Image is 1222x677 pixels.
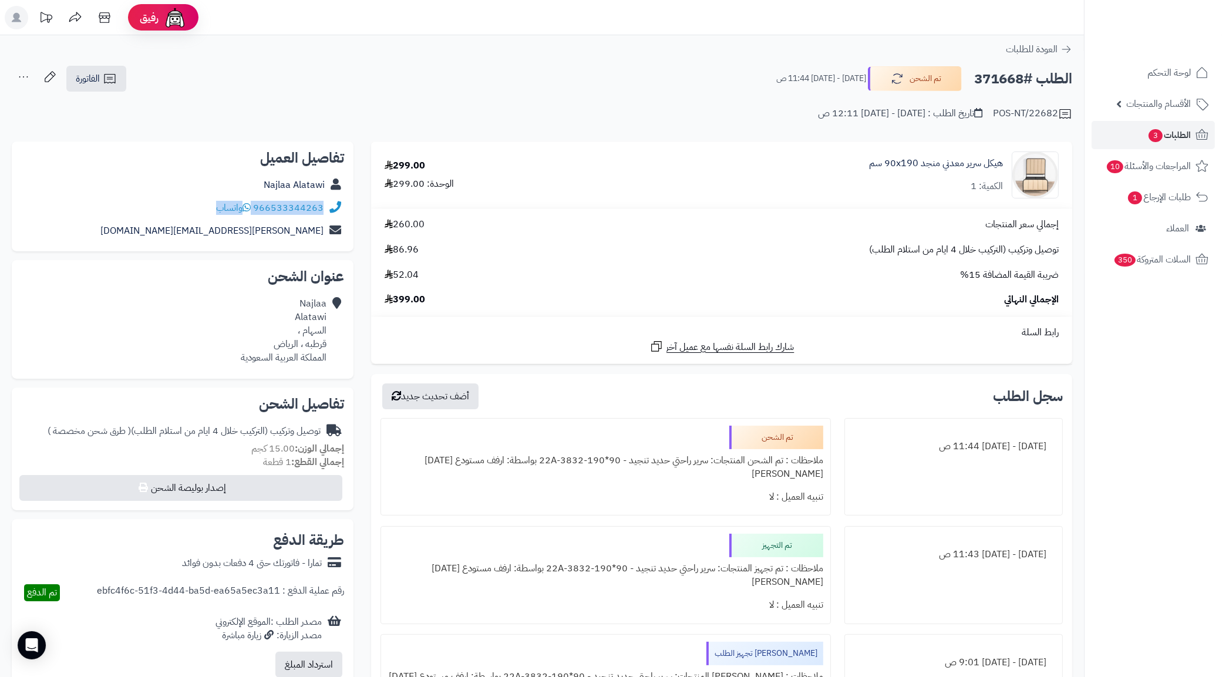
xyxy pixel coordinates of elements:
[868,66,962,91] button: تم الشحن
[1106,160,1124,174] span: 10
[216,615,322,642] div: مصدر الطلب :الموقع الإلكتروني
[1012,151,1058,198] img: 1744121725-1-90x90.jpg
[376,326,1068,339] div: رابط السلة
[216,201,251,215] a: واتساب
[48,425,321,438] div: توصيل وتركيب (التركيب خلال 4 ايام من استلام الطلب)
[385,159,425,173] div: 299.00
[1147,127,1191,143] span: الطلبات
[1147,65,1191,81] span: لوحة التحكم
[974,67,1072,91] h2: الطلب #371668
[295,442,344,456] strong: إجمالي الوزن:
[21,151,344,165] h2: تفاصيل العميل
[1006,42,1072,56] a: العودة للطلبات
[729,534,823,557] div: تم التجهيز
[1092,59,1215,87] a: لوحة التحكم
[253,201,324,215] a: 966533344263
[985,218,1059,231] span: إجمالي سعر المنتجات
[31,6,60,32] a: تحديثات المنصة
[163,6,187,29] img: ai-face.png
[216,629,322,642] div: مصدر الزيارة: زيارة مباشرة
[385,177,454,191] div: الوحدة: 299.00
[385,243,419,257] span: 86.96
[388,449,823,486] div: ملاحظات : تم الشحن المنتجات: سرير راحتي حديد تنجيد - 90*190-3832-22A بواسطة: ارفف مستودع [DATE][P...
[251,442,344,456] small: 15.00 كجم
[48,424,131,438] span: ( طرق شحن مخصصة )
[852,651,1055,674] div: [DATE] - [DATE] 9:01 ص
[869,243,1059,257] span: توصيل وتركيب (التركيب خلال 4 ايام من استلام الطلب)
[264,178,325,192] a: Najlaa Alatawi
[1092,152,1215,180] a: المراجعات والأسئلة10
[649,339,795,354] a: شارك رابط السلة نفسها مع عميل آخر
[1092,245,1215,274] a: السلات المتروكة350
[21,397,344,411] h2: تفاصيل الشحن
[21,270,344,284] h2: عنوان الشحن
[818,107,982,120] div: تاريخ الطلب : [DATE] - [DATE] 12:11 ص
[1092,214,1215,242] a: العملاء
[273,533,344,547] h2: طريقة الدفع
[263,455,344,469] small: 1 قطعة
[388,594,823,617] div: تنبيه العميل : لا
[1166,220,1189,237] span: العملاء
[1148,129,1163,143] span: 3
[993,389,1063,403] h3: سجل الطلب
[1126,96,1191,112] span: الأقسام والمنتجات
[993,107,1072,121] div: POS-NT/22682
[388,486,823,508] div: تنبيه العميل : لا
[1127,191,1143,205] span: 1
[385,293,425,306] span: 399.00
[1113,251,1191,268] span: السلات المتروكة
[960,268,1059,282] span: ضريبة القيمة المضافة 15%
[18,631,46,659] div: Open Intercom Messenger
[852,435,1055,458] div: [DATE] - [DATE] 11:44 ص
[385,218,425,231] span: 260.00
[706,642,823,665] div: [PERSON_NAME] تجهيز الطلب
[76,72,100,86] span: الفاتورة
[666,341,795,354] span: شارك رابط السلة نفسها مع عميل آخر
[100,224,324,238] a: [PERSON_NAME][EMAIL_ADDRESS][DOMAIN_NAME]
[382,383,479,409] button: أضف تحديث جديد
[1142,19,1211,43] img: logo-2.png
[140,11,159,25] span: رفيق
[1127,189,1191,206] span: طلبات الإرجاع
[869,157,1003,170] a: هيكل سرير معدني منجد 90x190 سم
[1092,121,1215,149] a: الطلبات3
[776,73,866,85] small: [DATE] - [DATE] 11:44 ص
[971,180,1003,193] div: الكمية: 1
[1006,42,1058,56] span: العودة للطلبات
[385,268,419,282] span: 52.04
[852,543,1055,566] div: [DATE] - [DATE] 11:43 ص
[291,455,344,469] strong: إجمالي القطع:
[97,584,344,601] div: رقم عملية الدفع : ebfc4f6c-51f3-4d44-ba5d-ea65a5ec3a11
[1114,253,1137,267] span: 350
[729,426,823,449] div: تم الشحن
[241,297,326,364] div: Najlaa Alatawi السهام ، قرطبه ، الرياض المملكة العربية السعودية
[1106,158,1191,174] span: المراجعات والأسئلة
[1004,293,1059,306] span: الإجمالي النهائي
[388,557,823,594] div: ملاحظات : تم تجهيز المنتجات: سرير راحتي حديد تنجيد - 90*190-3832-22A بواسطة: ارفف مستودع [DATE][P...
[182,557,322,570] div: تمارا - فاتورتك حتى 4 دفعات بدون فوائد
[19,475,342,501] button: إصدار بوليصة الشحن
[66,66,126,92] a: الفاتورة
[1092,183,1215,211] a: طلبات الإرجاع1
[27,585,57,599] span: تم الدفع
